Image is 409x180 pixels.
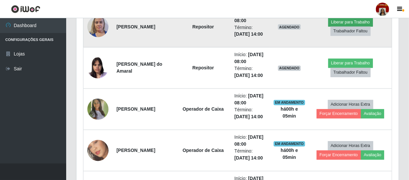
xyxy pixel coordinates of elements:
[317,109,361,119] button: Forçar Encerramento
[361,151,385,160] button: Avaliação
[183,107,224,112] strong: Operador de Caixa
[87,13,109,41] img: 1752868236583.jpeg
[87,86,109,133] img: 1657217944985.jpeg
[234,134,265,148] li: Início:
[361,109,385,119] button: Avaliação
[87,54,109,82] img: 1753980387255.jpeg
[234,107,265,121] li: Término:
[331,68,371,77] button: Trabalhador Faltou
[234,156,263,161] time: [DATE] 14:00
[278,66,301,71] span: AGENDADO
[234,32,263,37] time: [DATE] 14:00
[234,52,263,64] time: [DATE] 08:00
[11,5,40,13] img: CoreUI Logo
[192,24,214,29] strong: Repositor
[328,18,373,27] button: Liberar para Trabalho
[328,59,373,68] button: Liberar para Trabalho
[116,148,155,153] strong: [PERSON_NAME]
[331,27,371,36] button: Trabalhador Faltou
[328,141,373,151] button: Adicionar Horas Extra
[317,151,361,160] button: Forçar Encerramento
[234,73,263,78] time: [DATE] 14:00
[234,93,263,106] time: [DATE] 08:00
[234,135,263,147] time: [DATE] 08:00
[281,107,298,119] strong: há 00 h e 05 min
[274,141,305,147] span: EM ANDAMENTO
[234,93,265,107] li: Início:
[234,24,265,38] li: Término:
[328,100,373,109] button: Adicionar Horas Extra
[234,148,265,162] li: Término:
[116,24,155,29] strong: [PERSON_NAME]
[274,100,305,105] span: EM ANDAMENTO
[234,52,265,65] li: Início:
[192,65,214,71] strong: Repositor
[278,24,301,30] span: AGENDADO
[234,65,265,79] li: Término:
[183,148,224,153] strong: Operador de Caixa
[281,148,298,160] strong: há 00 h e 05 min
[234,114,263,120] time: [DATE] 14:00
[87,132,109,169] img: 1725123414689.jpeg
[116,62,162,74] strong: [PERSON_NAME] do Amaral
[116,107,155,112] strong: [PERSON_NAME]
